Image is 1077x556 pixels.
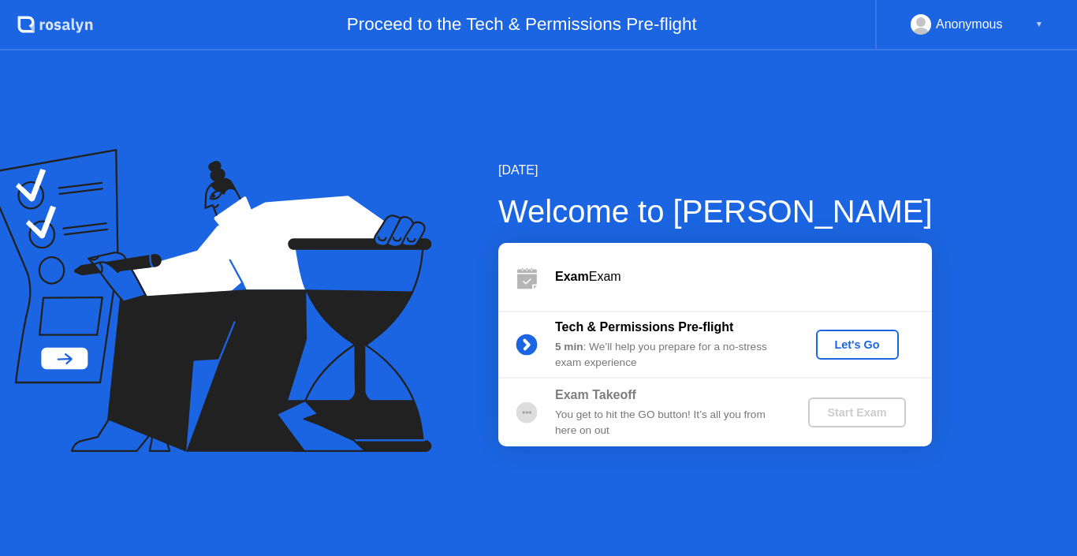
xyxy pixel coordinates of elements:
[498,188,933,235] div: Welcome to [PERSON_NAME]
[814,406,899,419] div: Start Exam
[555,341,583,353] b: 5 min
[808,397,905,427] button: Start Exam
[555,388,636,401] b: Exam Takeoff
[555,407,782,439] div: You get to hit the GO button! It’s all you from here on out
[555,320,733,334] b: Tech & Permissions Pre-flight
[816,330,899,360] button: Let's Go
[555,267,932,286] div: Exam
[555,339,782,371] div: : We’ll help you prepare for a no-stress exam experience
[555,270,589,283] b: Exam
[822,338,893,351] div: Let's Go
[1035,14,1043,35] div: ▼
[498,161,933,180] div: [DATE]
[936,14,1003,35] div: Anonymous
